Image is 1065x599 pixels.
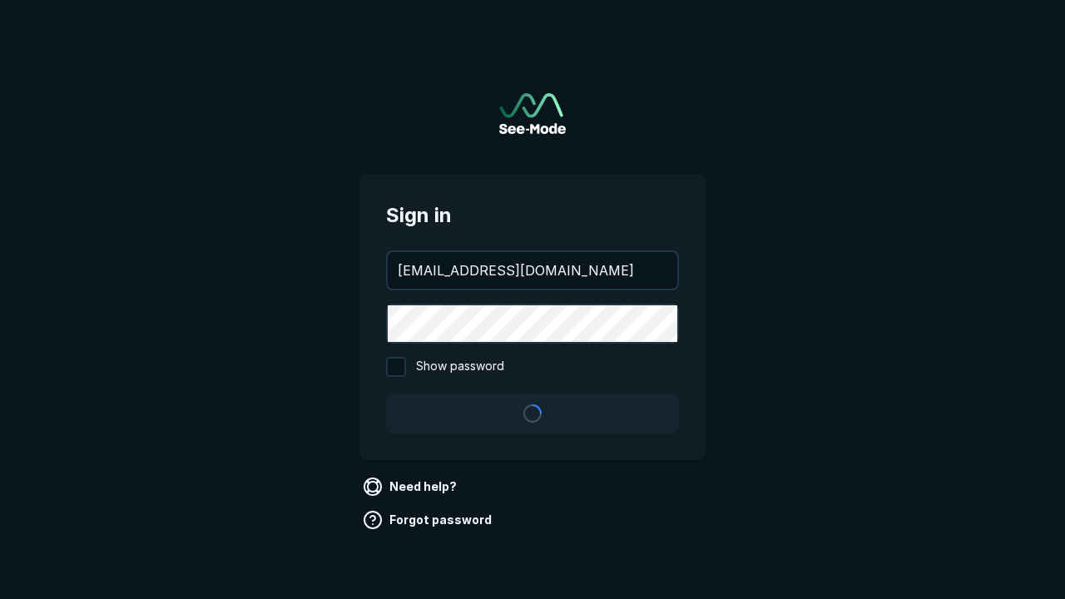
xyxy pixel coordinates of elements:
img: See-Mode Logo [499,93,566,134]
span: Show password [416,357,504,377]
a: Go to sign in [499,93,566,134]
a: Need help? [359,473,463,500]
span: Sign in [386,200,679,230]
a: Forgot password [359,507,498,533]
input: your@email.com [388,252,677,289]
